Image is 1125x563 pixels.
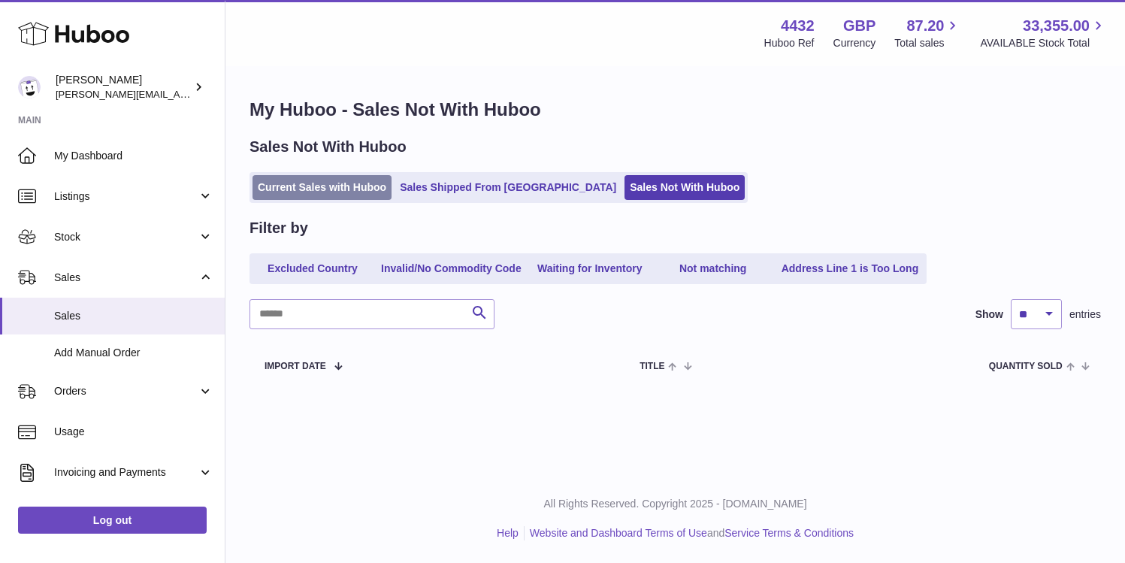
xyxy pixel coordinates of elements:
div: [PERSON_NAME] [56,73,191,101]
span: Title [640,362,664,371]
strong: 4432 [781,16,815,36]
a: 33,355.00 AVAILABLE Stock Total [980,16,1107,50]
span: Invoicing and Payments [54,465,198,480]
span: Orders [54,384,198,398]
span: 87.20 [906,16,944,36]
span: Sales [54,271,198,285]
span: My Dashboard [54,149,213,163]
div: Huboo Ref [764,36,815,50]
strong: GBP [843,16,876,36]
span: Quantity Sold [989,362,1063,371]
h2: Sales Not With Huboo [249,137,407,157]
span: Listings [54,189,198,204]
a: Log out [18,507,207,534]
a: Waiting for Inventory [530,256,650,281]
label: Show [975,307,1003,322]
a: Invalid/No Commodity Code [376,256,527,281]
h1: My Huboo - Sales Not With Huboo [249,98,1101,122]
a: Website and Dashboard Terms of Use [530,527,707,539]
a: Excluded Country [253,256,373,281]
a: Sales Not With Huboo [624,175,745,200]
span: Usage [54,425,213,439]
a: Service Terms & Conditions [724,527,854,539]
a: Not matching [653,256,773,281]
p: All Rights Reserved. Copyright 2025 - [DOMAIN_NAME] [237,497,1113,511]
h2: Filter by [249,218,308,238]
span: 33,355.00 [1023,16,1090,36]
a: Address Line 1 is Too Long [776,256,924,281]
span: Sales [54,309,213,323]
a: Help [497,527,519,539]
span: [PERSON_NAME][EMAIL_ADDRESS][DOMAIN_NAME] [56,88,301,100]
span: Add Manual Order [54,346,213,360]
span: entries [1069,307,1101,322]
a: Current Sales with Huboo [253,175,392,200]
a: Sales Shipped From [GEOGRAPHIC_DATA] [395,175,621,200]
span: Total sales [894,36,961,50]
span: AVAILABLE Stock Total [980,36,1107,50]
li: and [525,526,854,540]
div: Currency [833,36,876,50]
a: 87.20 Total sales [894,16,961,50]
span: Import date [265,362,326,371]
span: Stock [54,230,198,244]
img: akhil@amalachai.com [18,76,41,98]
